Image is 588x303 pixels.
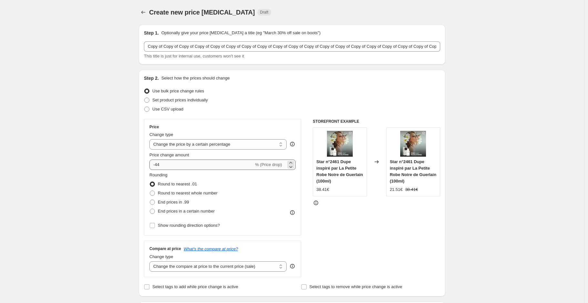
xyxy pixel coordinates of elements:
div: 38.41€ [316,186,329,193]
input: -15 [149,160,254,170]
span: Draft [260,10,269,15]
span: End prices in .99 [158,200,189,204]
img: parfums-dupes-8235209_80x.jpg [327,131,353,157]
h2: Step 2. [144,75,159,81]
div: 21.51€ [390,186,403,193]
span: Round to nearest whole number [158,191,218,195]
span: End prices in a certain number [158,209,215,214]
input: 30% off holiday sale [144,41,440,52]
span: Star n°2461 Dupe inspiré par La Petite Robe Noire de Guerlain (100ml) [316,159,363,183]
span: Use bulk price change rules [152,89,204,93]
div: help [289,141,296,147]
span: Use CSV upload [152,107,183,111]
h3: Price [149,124,159,130]
span: Rounding [149,172,167,177]
h3: Compare at price [149,246,181,251]
span: Select tags to add while price change is active [152,284,238,289]
img: parfums-dupes-8235209_80x.jpg [400,131,426,157]
span: Change type [149,254,173,259]
span: Price change amount [149,152,189,157]
span: % (Price drop) [255,162,282,167]
span: Create new price [MEDICAL_DATA] [149,9,255,16]
span: Change type [149,132,173,137]
p: Select how the prices should change [161,75,230,81]
span: Star n°2461 Dupe inspiré par La Petite Robe Noire de Guerlain (100ml) [390,159,436,183]
span: Round to nearest .01 [158,182,197,186]
h6: STOREFRONT EXAMPLE [313,119,440,124]
h2: Step 1. [144,30,159,36]
p: Optionally give your price [MEDICAL_DATA] a title (eg "March 30% off sale on boots") [161,30,320,36]
button: What's the compare at price? [184,246,238,251]
span: This title is just for internal use, customers won't see it [144,54,244,58]
span: Select tags to remove while price change is active [309,284,402,289]
span: Show rounding direction options? [158,223,220,228]
div: help [289,263,296,269]
span: Set product prices individually [152,98,208,102]
strike: 38.41€ [405,186,418,193]
button: Price change jobs [139,8,148,17]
